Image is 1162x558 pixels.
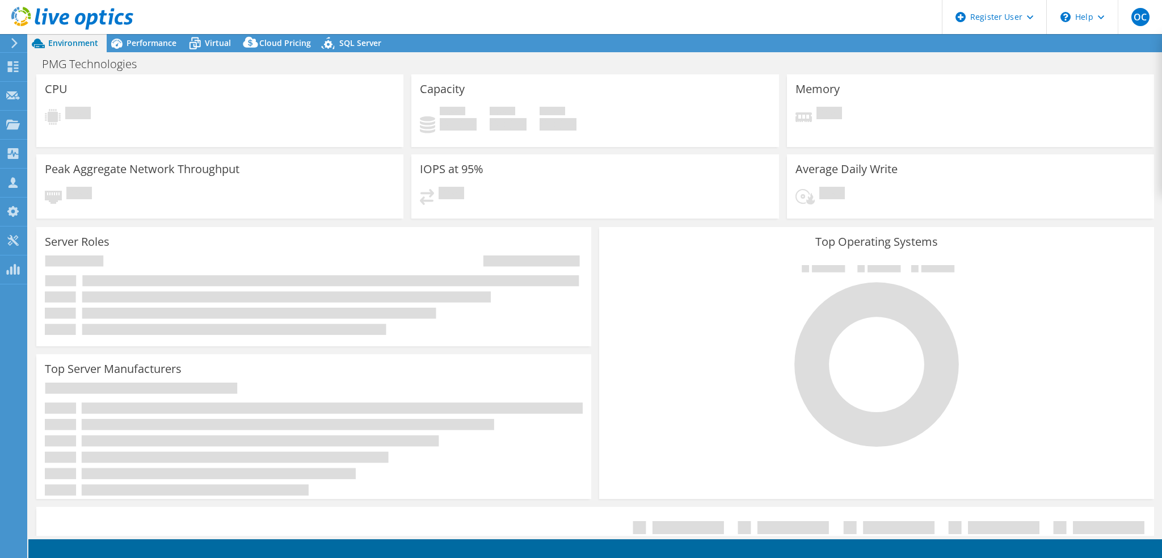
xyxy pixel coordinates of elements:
h3: Top Server Manufacturers [45,363,182,375]
span: Cloud Pricing [259,37,311,48]
h3: CPU [45,83,68,95]
svg: \n [1060,12,1071,22]
span: Free [490,107,515,118]
h3: Average Daily Write [795,163,898,175]
h4: 0 GiB [540,118,576,131]
h3: Peak Aggregate Network Throughput [45,163,239,175]
h4: 0 GiB [490,118,527,131]
span: Pending [66,187,92,202]
h1: PMG Technologies [37,58,154,70]
span: Virtual [205,37,231,48]
span: Pending [65,107,91,122]
span: Total [540,107,565,118]
h3: Memory [795,83,840,95]
span: Pending [816,107,842,122]
span: Pending [439,187,464,202]
h3: Server Roles [45,236,110,248]
span: Environment [48,37,98,48]
h4: 0 GiB [440,118,477,131]
span: Performance [127,37,176,48]
span: Pending [819,187,845,202]
h3: Top Operating Systems [608,236,1146,248]
h3: Capacity [420,83,465,95]
span: SQL Server [339,37,381,48]
span: OC [1131,8,1150,26]
span: Used [440,107,465,118]
h3: IOPS at 95% [420,163,483,175]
